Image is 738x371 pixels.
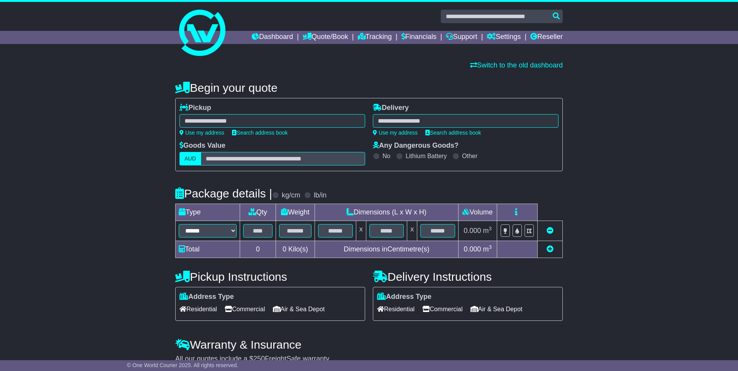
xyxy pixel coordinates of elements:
a: Remove this item [547,227,553,234]
a: Support [446,31,477,44]
a: Reseller [530,31,563,44]
a: Settings [487,31,521,44]
label: Delivery [373,104,409,112]
h4: Delivery Instructions [373,270,563,283]
a: Financials [401,31,437,44]
a: Search address book [232,130,288,136]
a: Use my address [179,130,224,136]
td: Dimensions (L x W x H) [315,204,458,221]
span: Commercial [422,303,462,315]
span: Air & Sea Depot [273,303,325,315]
td: Type [176,204,240,221]
a: Search address book [425,130,481,136]
label: Goods Value [179,142,225,150]
label: lb/in [314,191,327,200]
h4: Package details | [175,187,272,200]
label: kg/cm [282,191,300,200]
td: Total [176,241,240,258]
td: Dimensions in Centimetre(s) [315,241,458,258]
sup: 3 [489,244,492,250]
td: x [407,221,417,241]
label: AUD [179,152,201,165]
h4: Begin your quote [175,81,563,94]
span: Commercial [225,303,265,315]
label: Pickup [179,104,211,112]
a: Quote/Book [303,31,348,44]
div: All our quotes include a $ FreightSafe warranty. [175,355,563,363]
a: Use my address [373,130,418,136]
sup: 3 [489,226,492,231]
span: 0.000 [464,227,481,234]
td: 0 [240,241,276,258]
label: No [383,152,390,160]
label: Any Dangerous Goods? [373,142,459,150]
label: Lithium Battery [406,152,447,160]
a: Dashboard [252,31,293,44]
span: © One World Courier 2025. All rights reserved. [127,362,239,368]
a: Tracking [358,31,392,44]
span: 0 [283,245,286,253]
span: Air & Sea Depot [471,303,523,315]
h4: Warranty & Insurance [175,338,563,351]
a: Switch to the old dashboard [470,61,563,69]
label: Other [462,152,477,160]
span: m [483,245,492,253]
h4: Pickup Instructions [175,270,365,283]
td: Kilo(s) [276,241,315,258]
label: Address Type [377,293,432,301]
span: Residential [377,303,415,315]
span: 0.000 [464,245,481,253]
td: Qty [240,204,276,221]
span: 250 [253,355,265,363]
span: Residential [179,303,217,315]
td: Weight [276,204,315,221]
td: x [356,221,366,241]
td: Volume [458,204,497,221]
label: Address Type [179,293,234,301]
span: m [483,227,492,234]
a: Add new item [547,245,553,253]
